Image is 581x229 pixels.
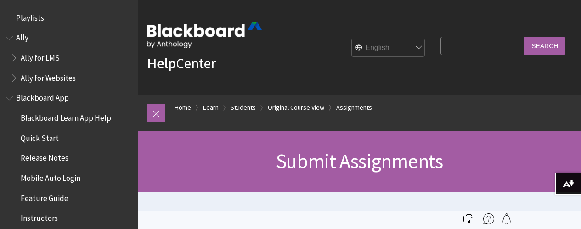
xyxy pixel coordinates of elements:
nav: Book outline for Anthology Ally Help [6,30,132,86]
a: Students [231,102,256,113]
span: Ally for Websites [21,70,76,83]
img: Print [463,213,474,224]
strong: Help [147,54,176,73]
span: Ally [16,30,28,43]
a: Learn [203,102,219,113]
span: Release Notes [21,151,68,163]
nav: Book outline for Playlists [6,10,132,26]
a: Original Course View [268,102,324,113]
span: Submit Assignments [276,148,443,173]
input: Search [524,37,565,55]
span: Ally for LMS [21,50,60,62]
a: Home [175,102,191,113]
img: More help [483,213,494,224]
span: Feature Guide [21,190,68,203]
span: Instructors [21,211,58,223]
img: Follow this page [501,213,512,224]
select: Site Language Selector [352,39,425,57]
a: Assignments [336,102,372,113]
span: Blackboard Learn App Help [21,110,111,123]
span: Blackboard App [16,90,69,103]
span: Quick Start [21,130,59,143]
span: Playlists [16,10,44,22]
img: Blackboard by Anthology [147,22,262,48]
a: HelpCenter [147,54,216,73]
span: Mobile Auto Login [21,170,80,183]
